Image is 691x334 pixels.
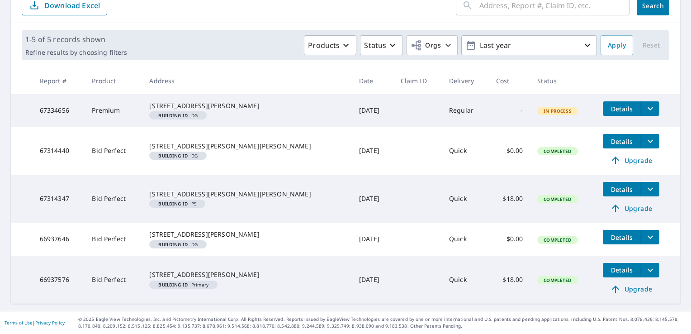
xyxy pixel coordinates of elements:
span: Details [608,137,635,146]
td: 66937646 [33,223,85,255]
td: Premium [85,94,142,127]
a: Upgrade [603,201,659,215]
td: Quick [442,127,489,175]
button: detailsBtn-66937646 [603,230,641,244]
div: [STREET_ADDRESS][PERSON_NAME] [149,270,345,279]
div: [STREET_ADDRESS][PERSON_NAME] [149,101,345,110]
em: Building ID [158,153,188,158]
td: 67334656 [33,94,85,127]
p: | [5,320,65,325]
p: Refine results by choosing filters [25,48,127,57]
th: Delivery [442,67,489,94]
td: Bid Perfect [85,223,142,255]
td: [DATE] [352,94,393,127]
a: Privacy Policy [35,320,65,326]
span: Completed [538,277,577,283]
td: $0.00 [489,127,530,175]
p: Download Excel [44,0,100,10]
button: detailsBtn-67314440 [603,134,641,148]
td: $18.00 [489,175,530,223]
span: Primary [153,282,214,287]
p: Last year [476,38,582,53]
span: Details [608,233,635,242]
a: Upgrade [603,282,659,296]
th: Date [352,67,393,94]
td: Regular [442,94,489,127]
span: Apply [608,40,626,51]
span: Completed [538,196,577,202]
button: Products [304,35,356,55]
td: Quick [442,223,489,255]
button: Status [360,35,403,55]
span: Details [608,185,635,194]
td: 67314440 [33,127,85,175]
td: Bid Perfect [85,127,142,175]
span: Details [608,266,635,274]
span: DG [153,153,203,158]
span: Search [644,1,662,10]
button: detailsBtn-66937576 [603,263,641,277]
span: In Process [538,108,577,114]
a: Upgrade [603,153,659,167]
span: DG [153,242,203,247]
p: © 2025 Eagle View Technologies, Inc. and Pictometry International Corp. All Rights Reserved. Repo... [78,316,686,329]
div: [STREET_ADDRESS][PERSON_NAME] [149,230,345,239]
td: [DATE] [352,127,393,175]
button: filesDropdownBtn-67314440 [641,134,659,148]
button: filesDropdownBtn-67314347 [641,182,659,196]
em: Building ID [158,242,188,247]
td: Quick [442,256,489,304]
button: filesDropdownBtn-66937646 [641,230,659,244]
td: $18.00 [489,256,530,304]
th: Claim ID [393,67,442,94]
span: Upgrade [608,203,654,214]
span: Upgrade [608,284,654,295]
th: Address [142,67,352,94]
button: detailsBtn-67314347 [603,182,641,196]
th: Product [85,67,142,94]
td: Bid Perfect [85,256,142,304]
span: Upgrade [608,155,654,166]
span: Completed [538,148,577,154]
button: detailsBtn-67334656 [603,101,641,116]
div: [STREET_ADDRESS][PERSON_NAME][PERSON_NAME] [149,142,345,151]
td: - [489,94,530,127]
th: Status [530,67,596,94]
a: Terms of Use [5,320,33,326]
span: PS [153,201,202,206]
td: [DATE] [352,223,393,255]
div: [STREET_ADDRESS][PERSON_NAME][PERSON_NAME] [149,190,345,199]
td: [DATE] [352,256,393,304]
th: Report # [33,67,85,94]
td: Quick [442,175,489,223]
span: Details [608,105,635,113]
th: Cost [489,67,530,94]
td: [DATE] [352,175,393,223]
td: Bid Perfect [85,175,142,223]
em: Building ID [158,201,188,206]
em: Building ID [158,113,188,118]
span: Completed [538,237,577,243]
button: Last year [461,35,597,55]
button: Orgs [407,35,458,55]
p: Status [364,40,386,51]
td: 66937576 [33,256,85,304]
em: Building ID [158,282,188,287]
td: $0.00 [489,223,530,255]
p: 1-5 of 5 records shown [25,34,127,45]
span: DG [153,113,203,118]
button: filesDropdownBtn-67334656 [641,101,659,116]
span: Orgs [411,40,441,51]
button: filesDropdownBtn-66937576 [641,263,659,277]
button: Apply [601,35,633,55]
td: 67314347 [33,175,85,223]
p: Products [308,40,340,51]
